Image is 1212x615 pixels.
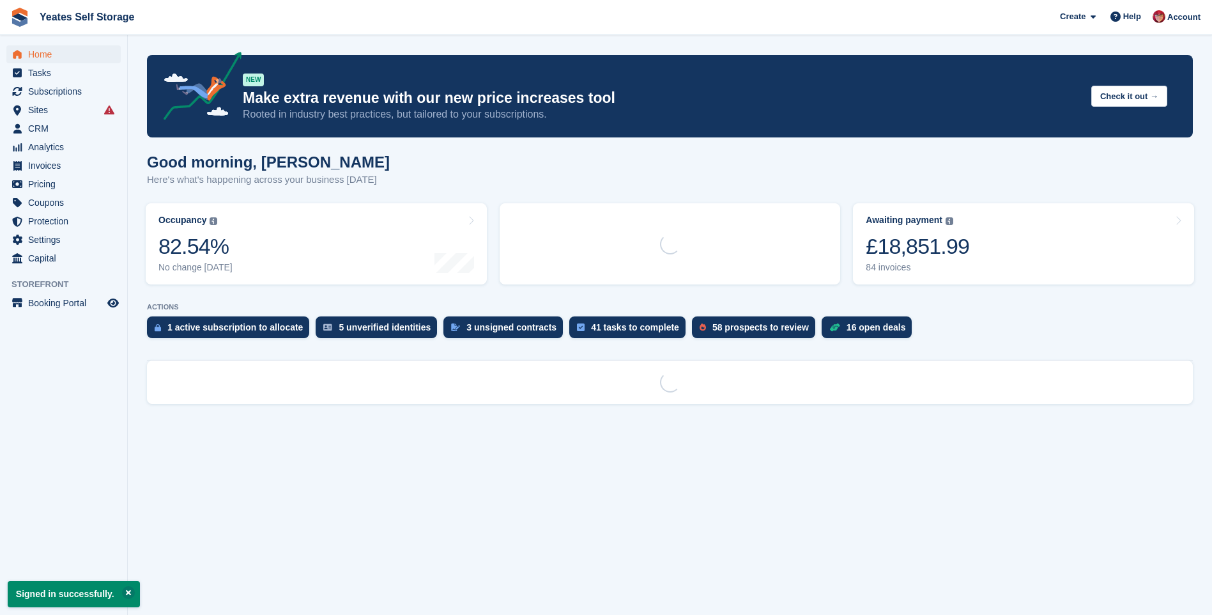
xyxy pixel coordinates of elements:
[147,173,390,187] p: Here's what's happening across your business [DATE]
[35,6,140,27] a: Yeates Self Storage
[146,203,487,284] a: Occupancy 82.54% No change [DATE]
[155,323,161,332] img: active_subscription_to_allocate_icon-d502201f5373d7db506a760aba3b589e785aa758c864c3986d89f69b8ff3...
[1091,86,1167,107] button: Check it out →
[6,138,121,156] a: menu
[158,233,233,260] div: 82.54%
[28,82,105,100] span: Subscriptions
[443,316,569,345] a: 3 unsigned contracts
[28,45,105,63] span: Home
[316,316,443,345] a: 5 unverified identities
[158,262,233,273] div: No change [DATE]
[147,316,316,345] a: 1 active subscription to allocate
[866,215,942,226] div: Awaiting payment
[104,105,114,115] i: Smart entry sync failures have occurred
[28,294,105,312] span: Booking Portal
[6,294,121,312] a: menu
[147,153,390,171] h1: Good morning, [PERSON_NAME]
[866,233,969,260] div: £18,851.99
[147,303,1193,311] p: ACTIONS
[451,323,460,331] img: contract_signature_icon-13c848040528278c33f63329250d36e43548de30e8caae1d1a13099fd9432cc5.svg
[6,231,121,249] a: menu
[28,194,105,212] span: Coupons
[28,231,105,249] span: Settings
[10,8,29,27] img: stora-icon-8386f47178a22dfd0bd8f6a31ec36ba5ce8667c1dd55bd0f319d3a0aa187defe.svg
[6,175,121,193] a: menu
[6,249,121,267] a: menu
[577,323,585,331] img: task-75834270c22a3079a89374b754ae025e5fb1db73e45f91037f5363f120a921f8.svg
[1123,10,1141,23] span: Help
[6,194,121,212] a: menu
[243,74,264,86] div: NEW
[847,322,906,332] div: 16 open deals
[323,323,332,331] img: verify_identity-adf6edd0f0f0b5bbfe63781bf79b02c33cf7c696d77639b501bdc392416b5a36.svg
[243,89,1081,107] p: Make extra revenue with our new price increases tool
[866,262,969,273] div: 84 invoices
[6,120,121,137] a: menu
[105,295,121,311] a: Preview store
[28,212,105,230] span: Protection
[28,138,105,156] span: Analytics
[700,323,706,331] img: prospect-51fa495bee0391a8d652442698ab0144808aea92771e9ea1ae160a38d050c398.svg
[167,322,303,332] div: 1 active subscription to allocate
[853,203,1194,284] a: Awaiting payment £18,851.99 84 invoices
[6,45,121,63] a: menu
[591,322,679,332] div: 41 tasks to complete
[339,322,431,332] div: 5 unverified identities
[1060,10,1085,23] span: Create
[1153,10,1165,23] img: Wendie Tanner
[8,581,140,607] p: Signed in successfully.
[466,322,556,332] div: 3 unsigned contracts
[946,217,953,225] img: icon-info-grey-7440780725fd019a000dd9b08b2336e03edf1995a4989e88bcd33f0948082b44.svg
[243,107,1081,121] p: Rooted in industry best practices, but tailored to your subscriptions.
[6,64,121,82] a: menu
[28,120,105,137] span: CRM
[829,323,840,332] img: deal-1b604bf984904fb50ccaf53a9ad4b4a5d6e5aea283cecdc64d6e3604feb123c2.svg
[28,249,105,267] span: Capital
[6,212,121,230] a: menu
[210,217,217,225] img: icon-info-grey-7440780725fd019a000dd9b08b2336e03edf1995a4989e88bcd33f0948082b44.svg
[712,322,809,332] div: 58 prospects to review
[158,215,206,226] div: Occupancy
[822,316,919,345] a: 16 open deals
[12,278,127,291] span: Storefront
[28,64,105,82] span: Tasks
[28,175,105,193] span: Pricing
[153,52,242,125] img: price-adjustments-announcement-icon-8257ccfd72463d97f412b2fc003d46551f7dbcb40ab6d574587a9cd5c0d94...
[28,101,105,119] span: Sites
[569,316,692,345] a: 41 tasks to complete
[1167,11,1200,24] span: Account
[6,101,121,119] a: menu
[6,82,121,100] a: menu
[6,157,121,175] a: menu
[692,316,822,345] a: 58 prospects to review
[28,157,105,175] span: Invoices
